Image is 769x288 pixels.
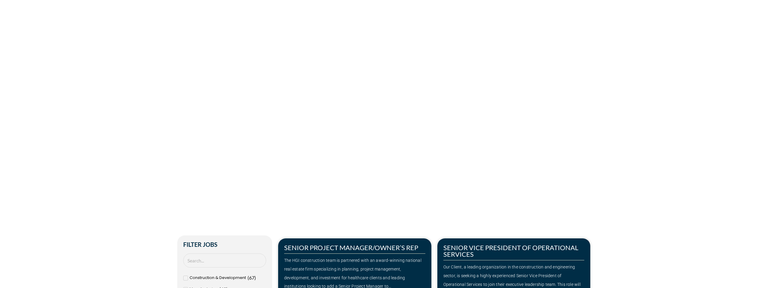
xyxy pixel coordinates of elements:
[216,121,241,127] span: »
[216,121,229,127] a: Home
[190,274,246,282] span: Construction & Development
[183,241,266,247] h2: Filter Jobs
[307,93,395,113] span: Next Move
[216,92,303,114] span: Make Your
[183,253,266,268] input: Search Job
[248,275,249,280] span: (
[284,244,418,252] a: SENIOR PROJECT MANAGER/OWNER’S REP
[231,121,241,127] span: Jobs
[254,275,256,280] span: )
[249,275,254,280] span: 67
[443,244,578,258] a: SENIOR VICE PRESIDENT OF OPERATIONAL SERVICES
